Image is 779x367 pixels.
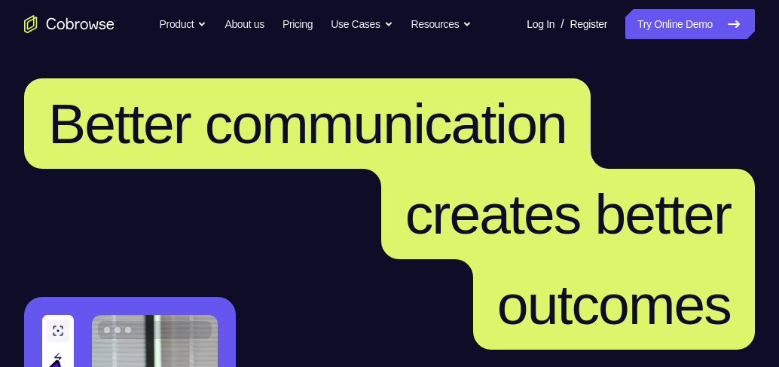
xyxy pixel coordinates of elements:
a: Try Online Demo [625,9,755,39]
a: Log In [527,9,554,39]
button: Product [160,9,207,39]
span: outcomes [497,273,731,336]
span: / [561,15,564,33]
button: Use Cases [331,9,393,39]
a: About us [225,9,264,39]
a: Register [570,9,607,39]
a: Pricing [283,9,313,39]
span: Better communication [48,92,567,155]
a: Go to the home page [24,15,115,33]
button: Resources [411,9,472,39]
span: creates better [405,182,731,246]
